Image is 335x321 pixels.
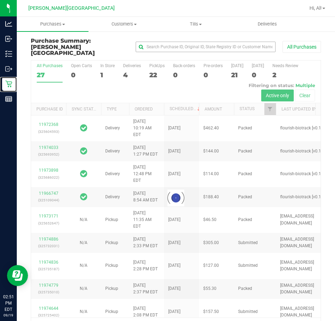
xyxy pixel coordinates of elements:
[7,265,28,286] iframe: Resource center
[31,44,95,57] span: [PERSON_NAME][GEOGRAPHIC_DATA]
[231,17,303,31] a: Deliveries
[5,35,12,42] inline-svg: Inbound
[160,17,232,31] a: Tills
[5,65,12,72] inline-svg: Outbound
[17,17,88,31] a: Purchases
[136,42,276,52] input: Search Purchase ID, Original ID, State Registry ID or Customer Name...
[3,313,14,318] p: 09/19
[309,5,322,11] span: Hi, Al!
[248,21,286,27] span: Deliveries
[28,5,115,11] span: [PERSON_NAME][GEOGRAPHIC_DATA]
[5,50,12,57] inline-svg: Inventory
[283,41,321,53] button: All Purchases
[5,95,12,102] inline-svg: Reports
[161,21,231,27] span: Tills
[17,21,88,27] span: Purchases
[3,294,14,313] p: 02:51 PM EDT
[5,20,12,27] inline-svg: Analytics
[5,80,12,87] inline-svg: Retail
[89,21,160,27] span: Customers
[31,38,128,56] h3: Purchase Summary:
[88,17,160,31] a: Customers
